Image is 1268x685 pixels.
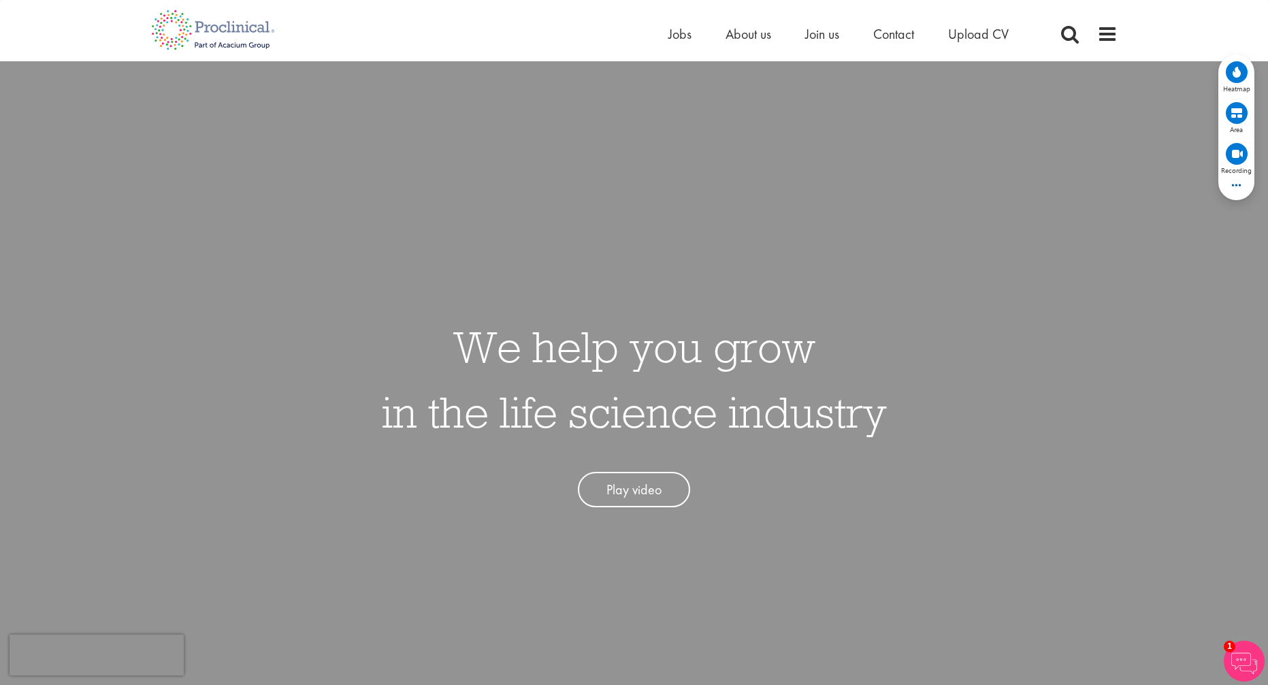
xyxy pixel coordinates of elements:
div: View area map [1223,101,1250,133]
h1: We help you grow in the life science industry [382,314,887,445]
span: Recording [1221,166,1252,174]
a: Upload CV [948,25,1009,43]
span: 1 [1224,641,1235,652]
a: Play video [578,472,690,508]
img: Chatbot [1224,641,1265,682]
span: Area [1230,125,1243,133]
div: View heatmap [1223,60,1250,93]
span: Heatmap [1223,84,1250,93]
a: Jobs [668,25,692,43]
a: About us [726,25,771,43]
a: Join us [805,25,839,43]
a: Contact [873,25,914,43]
div: View recordings [1221,142,1252,174]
